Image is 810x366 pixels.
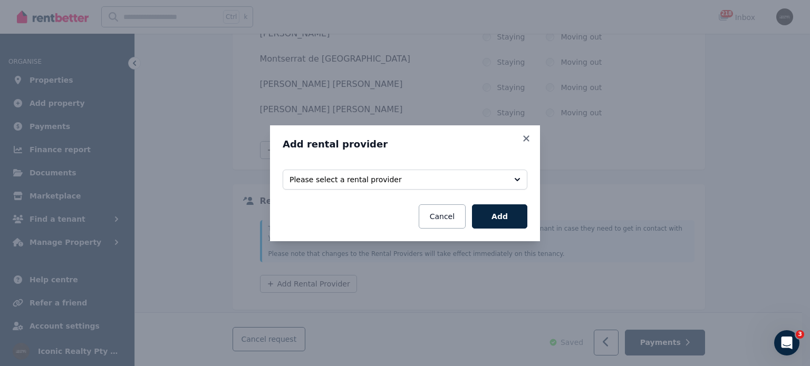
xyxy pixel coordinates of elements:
button: Add [472,204,527,229]
iframe: Intercom live chat [774,330,799,355]
span: Please select a rental provider [290,174,506,185]
span: 3 [796,330,804,339]
h3: Add rental provider [283,138,527,151]
button: Cancel [419,204,466,229]
button: Please select a rental provider [283,170,527,190]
